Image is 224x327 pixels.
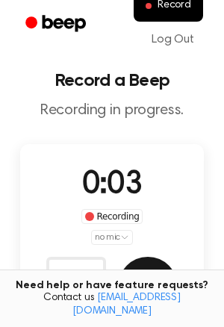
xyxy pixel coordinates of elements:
span: Contact us [9,292,215,318]
div: Recording [81,209,143,224]
a: Beep [15,10,99,39]
span: no mic [95,231,120,244]
span: 0:03 [82,169,142,201]
a: [EMAIL_ADDRESS][DOMAIN_NAME] [72,293,181,317]
button: Save Audio Record [118,257,178,317]
p: Recording in progress. [12,102,212,120]
h1: Record a Beep [12,72,212,90]
button: no mic [91,230,133,245]
button: Delete Audio Record [46,257,106,317]
a: Log Out [137,22,209,57]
